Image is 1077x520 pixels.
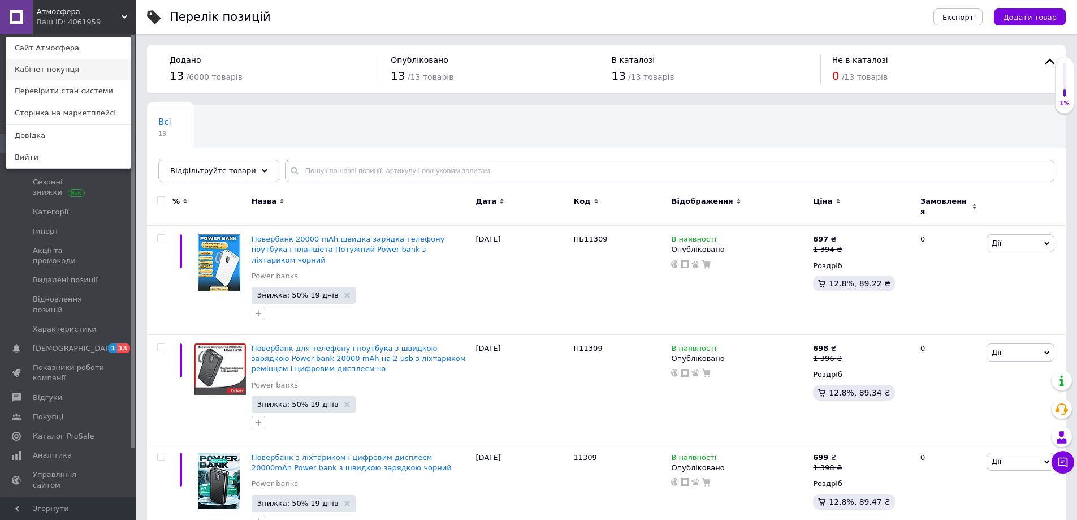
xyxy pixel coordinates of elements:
[170,55,201,65] span: Додано
[37,7,122,17] span: Атмосфера
[612,55,655,65] span: В каталозі
[813,463,842,473] div: 1 398 ₴
[285,160,1054,182] input: Пошук по назві позиції, артикулу і пошуковим запитам
[813,196,832,207] span: Ціна
[33,470,105,490] span: Управління сайтом
[612,69,626,83] span: 13
[671,196,733,207] span: Відображення
[992,348,1001,356] span: Дії
[832,55,888,65] span: Не в каталозі
[574,453,597,462] span: 11309
[170,166,256,175] span: Відфільтруйте товари
[252,453,452,472] a: Повербанк з ліхтариком і цифровим дисплеєм 20000mAh Power bank з швидкою зарядкою чорний
[1003,13,1057,22] span: Додати товар
[832,69,840,83] span: 0
[391,55,448,65] span: Опубліковано
[813,234,842,244] div: ₴
[813,453,828,462] b: 699
[914,335,984,444] div: 0
[914,226,984,335] div: 0
[1052,451,1074,474] button: Чат з покупцем
[33,275,98,285] span: Видалені позиції
[257,401,339,408] span: Знижка: 50% 19 днів
[813,344,828,353] b: 698
[170,11,271,23] div: Перелік позицій
[33,226,59,237] span: Імпорт
[33,343,116,354] span: [DEMOGRAPHIC_DATA]
[671,344,716,356] span: В наявності
[992,457,1001,466] span: Дії
[158,130,171,138] span: 13
[671,354,807,364] div: Опубліковано
[408,72,454,81] span: / 13 товарів
[628,72,674,81] span: / 13 товарів
[252,380,298,390] a: Power banks
[6,37,131,59] a: Сайт Атмосфера
[574,235,608,243] span: ПБ11309
[170,69,184,83] span: 13
[33,393,62,403] span: Відгуки
[37,17,84,27] div: Ваш ID: 4061959
[33,450,72,461] span: Аналітика
[252,235,445,264] a: Повербанк 20000 mAh швидка зарядка телефону ноутбука і планшета Потужний Power bank з ліхтариком ...
[671,244,807,255] div: Опубліковано
[108,343,117,353] span: 1
[257,500,339,507] span: Знижка: 50% 19 днів
[33,294,105,315] span: Відновлення позицій
[813,479,911,489] div: Роздріб
[994,8,1066,25] button: Додати товар
[476,196,497,207] span: Дата
[6,125,131,147] a: Довідка
[813,343,842,354] div: ₴
[671,235,716,247] span: В наявності
[6,102,131,124] a: Сторінка на маркетплейсі
[829,388,890,397] span: 12.8%, 89.34 ₴
[1056,100,1074,108] div: 1%
[842,72,888,81] span: / 13 товарів
[33,246,105,266] span: Акції та промокоди
[473,226,571,335] div: [DATE]
[942,13,974,22] span: Експорт
[252,344,466,373] a: Повербанк для телефону і ноутбука з швидкою зарядкою Power bank 20000 mAh на 2 usb з ліхтариком р...
[33,207,68,217] span: Категорії
[933,8,983,25] button: Експорт
[257,291,339,299] span: Знижка: 50% 19 днів
[6,59,131,80] a: Кабінет покупця
[198,234,240,291] img: Повербанк 20000 mAh быстрая зарядка телефона ноутбука и планшета Мощный Power bank с фонарем черный
[391,69,405,83] span: 13
[813,261,911,271] div: Роздріб
[920,196,969,217] span: Замовлення
[813,453,842,463] div: ₴
[992,239,1001,247] span: Дії
[192,343,246,395] img: Повербанк для телефона и ноутбука с быстрой зарядкой Power bank 20000 mAh на 2 usb с фонарем реме...
[6,147,131,168] a: Вийти
[671,453,716,465] span: В наявності
[829,497,890,506] span: 12.8%, 89.47 ₴
[813,354,842,364] div: 1 396 ₴
[473,335,571,444] div: [DATE]
[158,117,171,127] span: Всі
[252,479,298,489] a: Power banks
[198,453,240,509] img: Повербанк с фонарем и цифровым дисплеем 20000mAh Power bank с быстрой зарядкой черный
[187,72,243,81] span: / 6000 товарів
[252,271,298,281] a: Power banks
[252,196,276,207] span: Назва
[574,344,603,353] span: П11309
[33,431,94,441] span: Каталог ProSale
[33,177,105,197] span: Сезонні знижки
[33,324,97,334] span: Характеристики
[813,244,842,255] div: 1 394 ₴
[574,196,591,207] span: Код
[813,369,911,380] div: Роздріб
[6,80,131,102] a: Перевірити стан системи
[829,279,890,288] span: 12.8%, 89.22 ₴
[33,412,63,422] span: Покупці
[671,463,807,473] div: Опубліковано
[33,363,105,383] span: Показники роботи компанії
[813,235,828,243] b: 697
[117,343,130,353] span: 13
[172,196,180,207] span: %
